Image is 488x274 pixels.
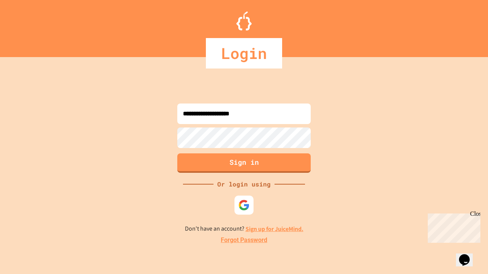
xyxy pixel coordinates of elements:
img: google-icon.svg [238,199,250,211]
div: Or login using [213,180,274,189]
a: Forgot Password [221,236,267,245]
a: Sign up for JuiceMind. [246,225,303,233]
div: Chat with us now!Close [3,3,53,48]
img: Logo.svg [236,11,252,30]
p: Don't have an account? [185,224,303,234]
div: Login [206,38,282,68]
button: Sign in [177,153,311,173]
iframe: chat widget [425,210,480,243]
iframe: chat widget [456,244,480,266]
